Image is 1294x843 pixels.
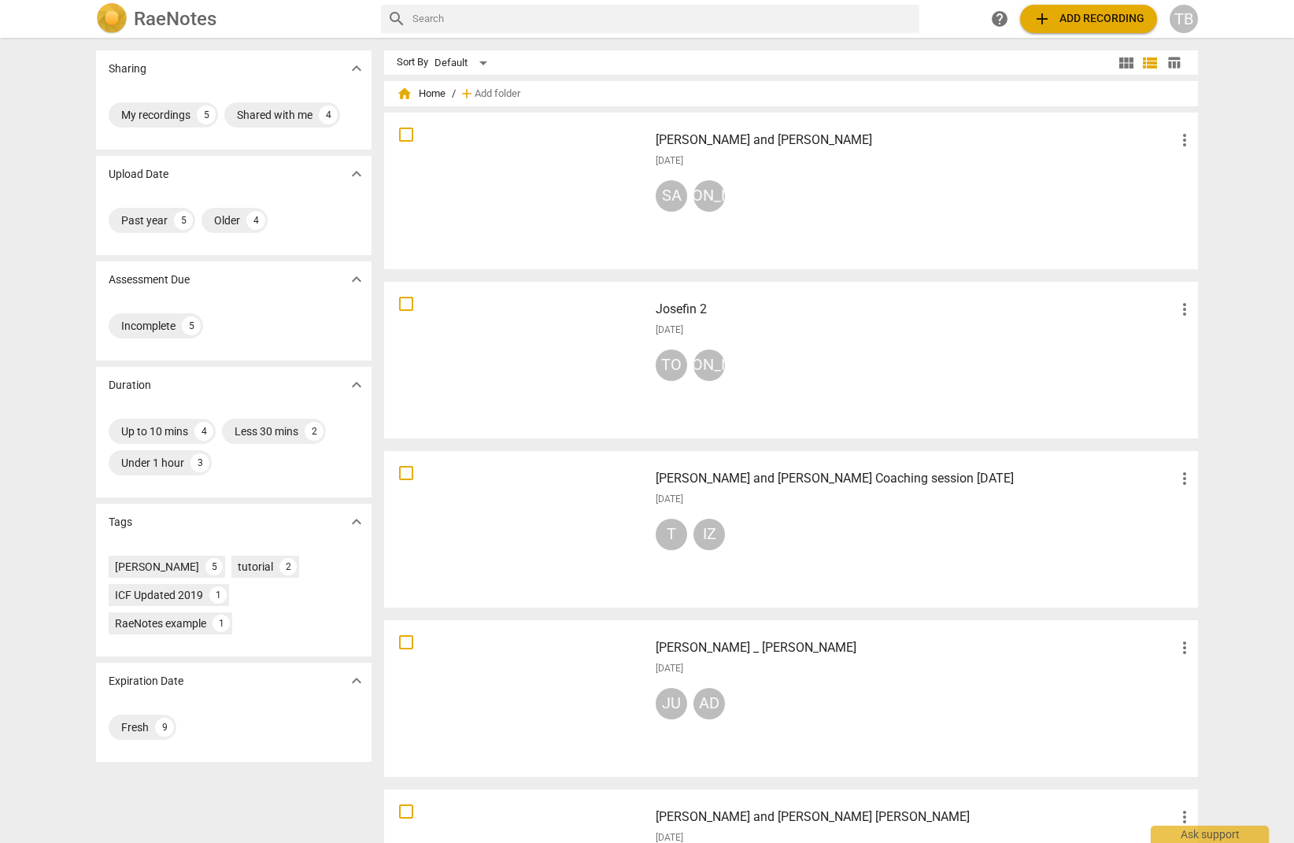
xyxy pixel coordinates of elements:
[121,719,149,735] div: Fresh
[347,512,366,531] span: expand_more
[197,105,216,124] div: 5
[134,8,216,30] h2: RaeNotes
[194,422,213,441] div: 4
[345,669,368,693] button: Show more
[121,423,188,439] div: Up to 10 mins
[115,616,206,631] div: RaeNotes example
[155,718,174,737] div: 9
[347,270,366,289] span: expand_more
[1033,9,1144,28] span: Add recording
[209,586,227,604] div: 1
[656,131,1175,150] h3: Sam and Jo
[121,213,168,228] div: Past year
[656,349,687,381] div: TO
[345,162,368,186] button: Show more
[246,211,265,230] div: 4
[390,457,1192,602] a: [PERSON_NAME] and [PERSON_NAME] Coaching session [DATE][DATE]TIZ
[1115,51,1138,75] button: Tile view
[345,510,368,534] button: Show more
[174,211,193,230] div: 5
[656,469,1175,488] h3: Izabela and Tom Coaching session 5 Nov 2024
[459,86,475,102] span: add
[237,107,312,123] div: Shared with me
[115,587,203,603] div: ICF Updated 2019
[205,558,223,575] div: 5
[121,455,184,471] div: Under 1 hour
[279,558,297,575] div: 2
[693,180,725,212] div: [PERSON_NAME]
[390,118,1192,264] a: [PERSON_NAME] and [PERSON_NAME][DATE]SA[PERSON_NAME]
[397,57,428,68] div: Sort By
[397,86,412,102] span: home
[109,272,190,288] p: Assessment Due
[1175,131,1194,150] span: more_vert
[109,61,146,77] p: Sharing
[1170,5,1198,33] button: TB
[475,88,520,100] span: Add folder
[347,375,366,394] span: expand_more
[656,662,683,675] span: [DATE]
[109,377,151,394] p: Duration
[1175,808,1194,826] span: more_vert
[96,3,128,35] img: Logo
[347,165,366,183] span: expand_more
[238,559,273,575] div: tutorial
[109,166,168,183] p: Upload Date
[390,626,1192,771] a: [PERSON_NAME] _ [PERSON_NAME][DATE]JUAD
[1141,54,1159,72] span: view_list
[190,453,209,472] div: 3
[387,9,406,28] span: search
[656,324,683,337] span: [DATE]
[990,9,1009,28] span: help
[121,107,190,123] div: My recordings
[656,493,683,506] span: [DATE]
[693,349,725,381] div: [PERSON_NAME]
[1175,469,1194,488] span: more_vert
[109,673,183,690] p: Expiration Date
[693,688,725,719] div: AD
[345,57,368,80] button: Show more
[693,519,725,550] div: IZ
[1162,51,1185,75] button: Table view
[96,3,368,35] a: LogoRaeNotes
[656,519,687,550] div: T
[390,287,1192,433] a: Josefin 2[DATE]TO[PERSON_NAME]
[1033,9,1052,28] span: add
[1151,826,1269,843] div: Ask support
[345,373,368,397] button: Show more
[656,300,1175,319] h3: Josefin 2
[214,213,240,228] div: Older
[985,5,1014,33] a: Help
[319,105,338,124] div: 4
[1175,638,1194,657] span: more_vert
[235,423,298,439] div: Less 30 mins
[347,59,366,78] span: expand_more
[345,268,368,291] button: Show more
[434,50,493,76] div: Default
[182,316,201,335] div: 5
[656,180,687,212] div: SA
[656,638,1175,657] h3: Adam _ Julie
[109,514,132,531] p: Tags
[397,86,446,102] span: Home
[452,88,456,100] span: /
[121,318,176,334] div: Incomplete
[305,422,323,441] div: 2
[1117,54,1136,72] span: view_module
[656,808,1175,826] h3: Nick and Tom LR
[347,671,366,690] span: expand_more
[1175,300,1194,319] span: more_vert
[1138,51,1162,75] button: List view
[1166,55,1181,70] span: table_chart
[656,154,683,168] span: [DATE]
[213,615,230,632] div: 1
[412,6,913,31] input: Search
[115,559,199,575] div: [PERSON_NAME]
[1020,5,1157,33] button: Upload
[656,688,687,719] div: JU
